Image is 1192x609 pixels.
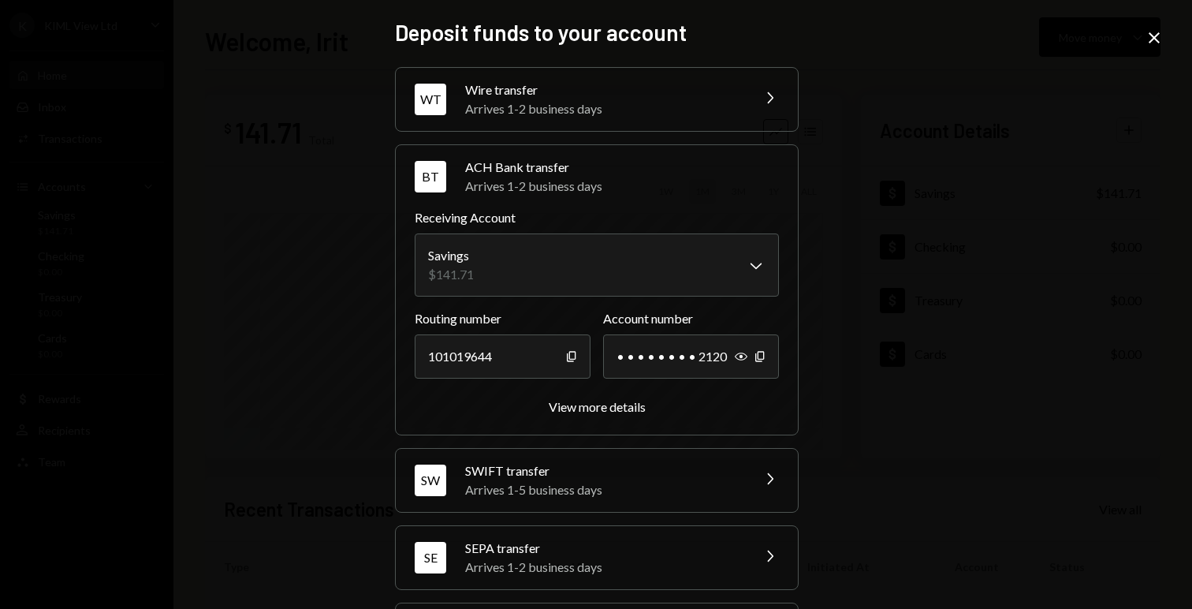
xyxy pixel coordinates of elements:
button: SWSWIFT transferArrives 1-5 business days [396,449,798,512]
button: BTACH Bank transferArrives 1-2 business days [396,145,798,208]
div: ACH Bank transfer [465,158,779,177]
div: • • • • • • • • 2120 [603,334,779,379]
div: BT [415,161,446,192]
div: Arrives 1-2 business days [465,558,741,577]
div: View more details [549,399,646,414]
button: Receiving Account [415,234,779,297]
label: Receiving Account [415,208,779,227]
div: WT [415,84,446,115]
div: SW [415,465,446,496]
div: Wire transfer [465,80,741,99]
button: WTWire transferArrives 1-2 business days [396,68,798,131]
button: SESEPA transferArrives 1-2 business days [396,526,798,589]
div: BTACH Bank transferArrives 1-2 business days [415,208,779,416]
div: SWIFT transfer [465,461,741,480]
div: Arrives 1-2 business days [465,177,779,196]
label: Routing number [415,309,590,328]
label: Account number [603,309,779,328]
button: View more details [549,399,646,416]
div: 101019644 [415,334,590,379]
div: SE [415,542,446,574]
h2: Deposit funds to your account [395,17,797,48]
div: Arrives 1-5 business days [465,480,741,499]
div: Arrives 1-2 business days [465,99,741,118]
div: SEPA transfer [465,539,741,558]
